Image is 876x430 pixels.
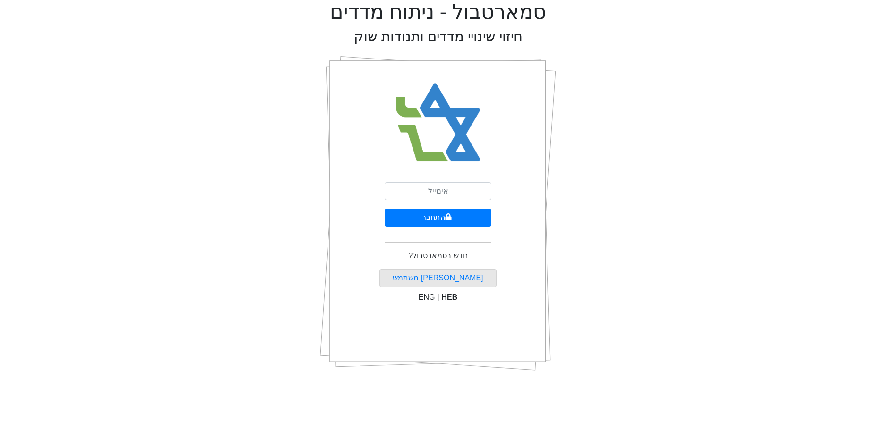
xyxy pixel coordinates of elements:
[393,274,483,282] a: [PERSON_NAME] משתמש
[442,293,458,301] span: HEB
[387,71,489,175] img: Smart Bull
[354,28,522,45] h2: חיזוי שינויי מדדים ותנודות שוק
[437,293,439,301] span: |
[379,269,497,287] button: [PERSON_NAME] משתמש
[419,293,435,301] span: ENG
[408,250,467,261] p: חדש בסמארטבול?
[385,209,491,227] button: התחבר
[385,182,491,200] input: אימייל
